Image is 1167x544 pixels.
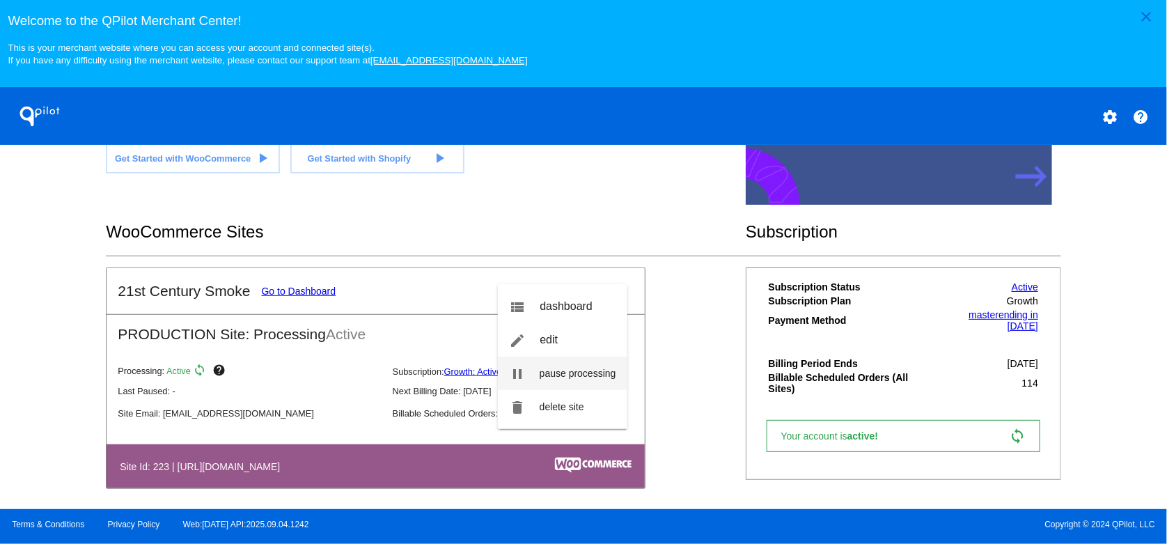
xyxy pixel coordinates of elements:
span: pause processing [540,368,616,379]
mat-icon: pause [509,366,526,382]
mat-icon: edit [509,332,526,349]
span: dashboard [540,300,593,312]
mat-icon: view_list [509,299,526,316]
mat-icon: delete [509,399,526,416]
span: delete site [540,401,584,412]
span: edit [540,334,558,345]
